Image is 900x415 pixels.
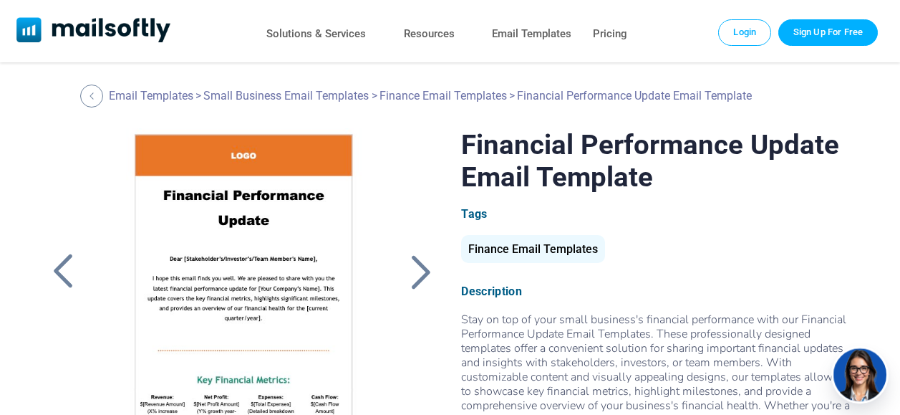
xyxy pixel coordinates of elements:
a: Solutions & Services [266,24,366,44]
a: Finance Email Templates [379,89,507,102]
div: Description [461,285,855,298]
a: Login [718,19,771,45]
a: Small Business Email Templates [203,89,369,102]
a: Email Templates [109,89,193,102]
a: Mailsoftly [16,17,170,45]
div: Finance Email Templates [461,235,605,263]
a: Back [45,253,81,290]
a: Email Templates [492,24,571,44]
div: Tags [461,207,855,221]
a: Pricing [593,24,627,44]
a: Resources [404,24,455,44]
a: Back [402,253,438,290]
h1: Financial Performance Update Email Template [461,128,855,193]
a: Finance Email Templates [461,248,605,254]
a: Back [80,85,107,108]
a: Trial [778,19,878,45]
